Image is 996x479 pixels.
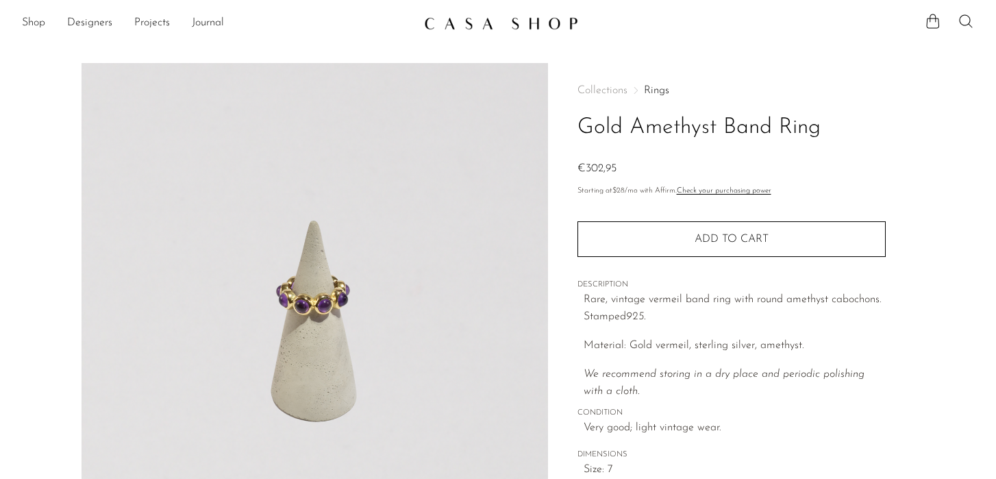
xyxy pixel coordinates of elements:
[612,187,625,195] span: $28
[577,163,617,174] span: €302,95
[577,449,886,461] span: DIMENSIONS
[577,110,886,145] h1: Gold Amethyst Band Ring
[677,187,771,195] a: Check your purchasing power - Learn more about Affirm Financing (opens in modal)
[134,14,170,32] a: Projects
[577,85,627,96] span: Collections
[67,14,112,32] a: Designers
[626,311,646,322] em: 925.
[584,461,886,479] span: Size: 7
[695,234,769,245] span: Add to cart
[577,407,886,419] span: CONDITION
[192,14,224,32] a: Journal
[644,85,669,96] a: Rings
[22,12,413,35] ul: NEW HEADER MENU
[577,85,886,96] nav: Breadcrumbs
[22,14,45,32] a: Shop
[584,337,886,355] p: Material: Gold vermeil, sterling silver, amethyst.
[584,369,864,397] i: We recommend storing in a dry place and periodic polishing with a cloth.
[22,12,413,35] nav: Desktop navigation
[584,419,886,437] span: Very good; light vintage wear.
[584,291,886,326] p: Rare, vintage vermeil band ring with round amethyst cabochons. Stamped
[577,279,886,291] span: DESCRIPTION
[577,221,886,257] button: Add to cart
[577,185,886,197] p: Starting at /mo with Affirm.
